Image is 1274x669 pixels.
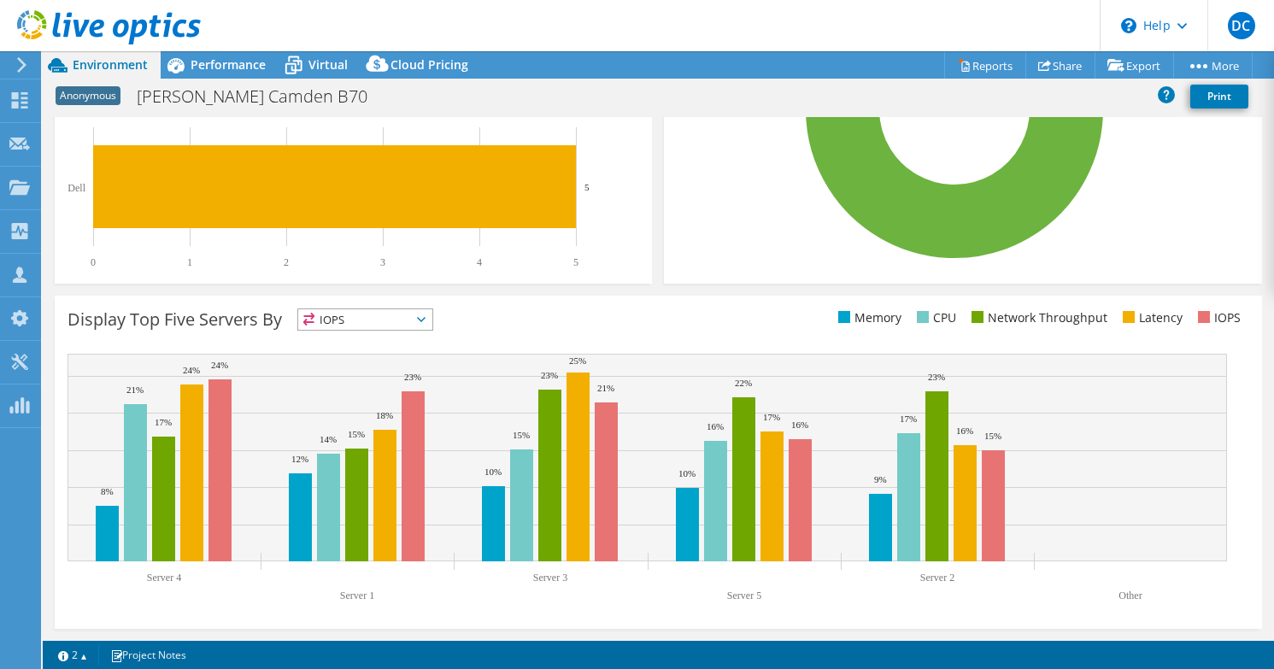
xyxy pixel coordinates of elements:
[569,355,586,366] text: 25%
[98,644,198,666] a: Project Notes
[956,425,973,436] text: 16%
[584,182,590,192] text: 5
[376,410,393,420] text: 18%
[101,486,114,496] text: 8%
[984,431,1001,441] text: 15%
[298,309,432,330] span: IOPS
[1173,52,1253,79] a: More
[533,572,567,584] text: Server 3
[928,372,945,382] text: 23%
[187,256,192,268] text: 1
[874,474,887,484] text: 9%
[678,468,696,478] text: 10%
[967,308,1107,327] li: Network Throughput
[390,56,468,73] span: Cloud Pricing
[763,412,780,422] text: 17%
[46,644,99,666] a: 2
[147,572,181,584] text: Server 4
[484,467,502,477] text: 10%
[920,572,954,584] text: Server 2
[944,52,1026,79] a: Reports
[1118,590,1142,602] text: Other
[477,256,482,268] text: 4
[320,434,337,444] text: 14%
[191,56,266,73] span: Performance
[1228,12,1255,39] span: DC
[834,308,901,327] li: Memory
[404,372,421,382] text: 23%
[1095,52,1174,79] a: Export
[1118,308,1183,327] li: Latency
[211,360,228,370] text: 24%
[91,256,96,268] text: 0
[513,430,530,440] text: 15%
[68,182,85,194] text: Dell
[129,87,394,106] h1: [PERSON_NAME] Camden B70
[380,256,385,268] text: 3
[541,370,558,380] text: 23%
[1121,18,1136,33] svg: \n
[291,454,308,464] text: 12%
[1190,85,1248,109] a: Print
[308,56,348,73] span: Virtual
[791,420,808,430] text: 16%
[707,421,724,431] text: 16%
[900,414,917,424] text: 17%
[73,56,148,73] span: Environment
[155,417,172,427] text: 17%
[56,86,120,105] span: Anonymous
[284,256,289,268] text: 2
[597,383,614,393] text: 21%
[573,256,578,268] text: 5
[126,384,144,395] text: 21%
[183,365,200,375] text: 24%
[348,429,365,439] text: 15%
[340,590,374,602] text: Server 1
[727,590,761,602] text: Server 5
[913,308,956,327] li: CPU
[1025,52,1095,79] a: Share
[1194,308,1241,327] li: IOPS
[735,378,752,388] text: 22%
